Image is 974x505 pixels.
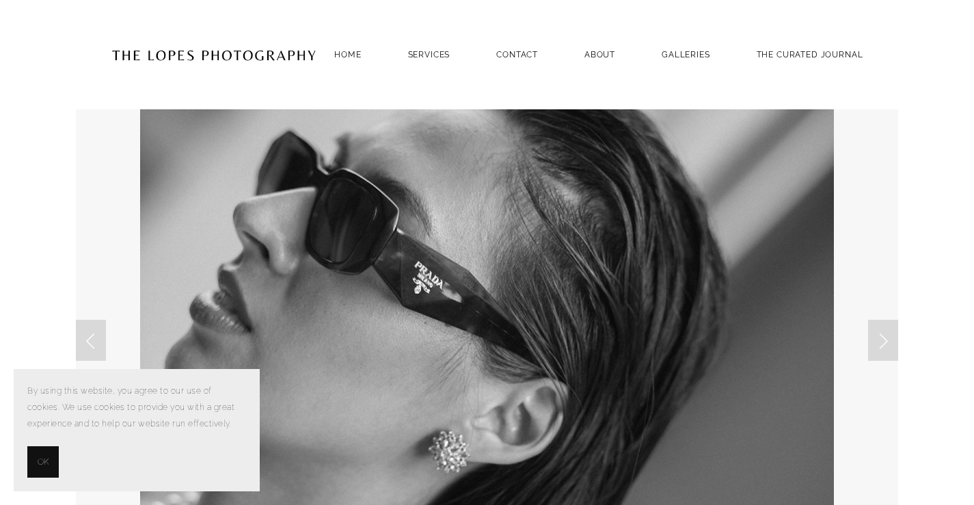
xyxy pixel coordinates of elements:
a: Home [334,45,361,64]
a: Contact [496,45,538,64]
a: ABOUT [584,45,615,64]
a: Previous Slide [76,320,106,361]
a: Next Slide [868,320,898,361]
p: By using this website, you agree to our use of cookies. We use cookies to provide you with a grea... [27,383,246,433]
button: OK [27,446,59,478]
img: Portugal Wedding Photographer | The Lopes Photography [111,21,316,88]
span: OK [38,454,49,470]
a: THE CURATED JOURNAL [757,45,863,64]
a: GALLERIES [662,45,710,64]
section: Cookie banner [14,369,260,491]
a: SERVICES [408,50,450,59]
